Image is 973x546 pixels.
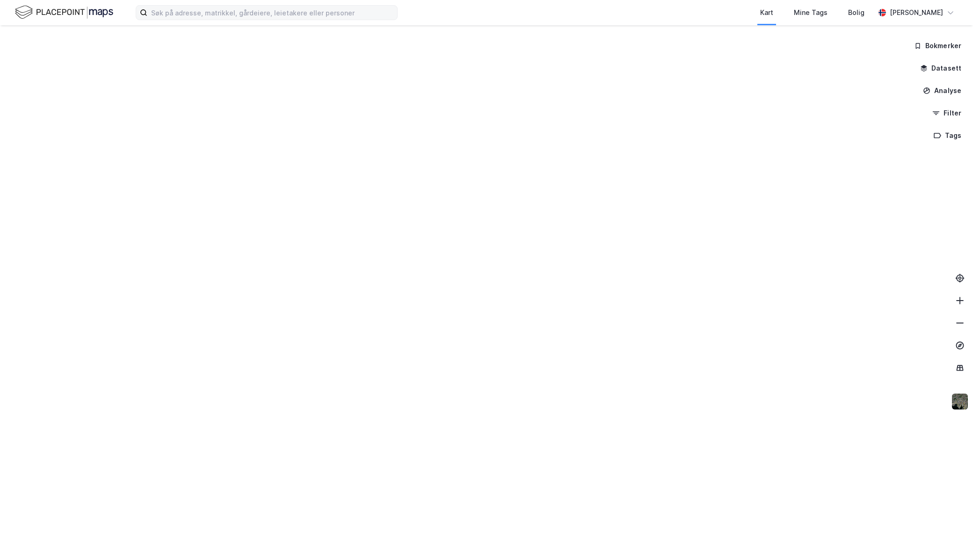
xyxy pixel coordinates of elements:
[794,7,828,18] div: Mine Tags
[890,7,943,18] div: [PERSON_NAME]
[848,7,864,18] div: Bolig
[926,501,973,546] div: Kontrollprogram for chat
[15,4,113,21] img: logo.f888ab2527a4732fd821a326f86c7f29.svg
[147,6,397,20] input: Søk på adresse, matrikkel, gårdeiere, leietakere eller personer
[926,501,973,546] iframe: Chat Widget
[760,7,773,18] div: Kart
